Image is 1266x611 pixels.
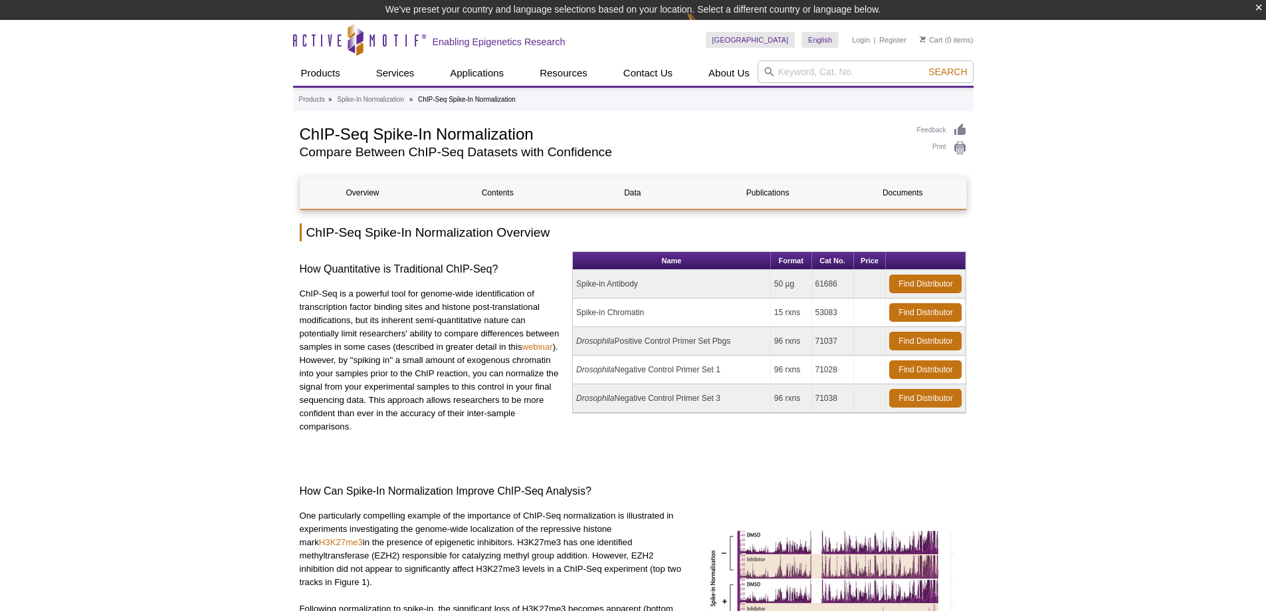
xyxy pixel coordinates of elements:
a: Find Distributor [889,389,962,408]
a: Find Distributor [889,360,962,379]
td: Positive Control Primer Set Pbgs [573,327,771,356]
th: Format [771,252,812,270]
a: Feedback [917,123,967,138]
a: Applications [442,61,512,86]
td: Negative Control Primer Set 1 [573,356,771,384]
a: English [801,32,839,48]
a: Documents [840,177,965,209]
td: 71037 [812,327,854,356]
a: Print [917,141,967,156]
a: Services [368,61,423,86]
i: Drosophila [576,365,614,374]
a: Spike-In Normalization [337,94,404,106]
a: H3K27me3 [319,537,363,547]
li: » [409,96,413,103]
a: Contact Us [615,61,681,86]
p: One particularly compelling example of the importance of ChIP-Seq normalization is illustrated in... [300,509,683,589]
a: Register [879,35,906,45]
li: (0 items) [920,32,974,48]
td: 71028 [812,356,854,384]
td: 15 rxns [771,299,812,327]
h2: Compare Between ChIP-Seq Datasets with Confidence [300,146,904,158]
td: 96 rxns [771,327,812,356]
h2: ChIP-Seq Spike-In Normalization Overview [300,223,967,241]
td: 96 rxns [771,384,812,413]
h2: Enabling Epigenetics Research [433,36,566,48]
a: Data [570,177,695,209]
a: Find Distributor [889,275,962,293]
td: Negative Control Primer Set 3 [573,384,771,413]
td: 61686 [812,270,854,299]
i: Drosophila [576,336,614,346]
th: Price [854,252,887,270]
a: Cart [920,35,943,45]
a: Find Distributor [889,303,962,322]
a: Find Distributor [889,332,962,350]
td: 50 µg [771,270,812,299]
h1: ChIP-Seq Spike-In Normalization [300,123,904,143]
a: Products [293,61,348,86]
li: | [874,32,876,48]
span: Search [928,66,967,77]
th: Cat No. [812,252,854,270]
a: Publications [705,177,830,209]
li: ChIP-Seq Spike-In Normalization [418,96,516,103]
button: Search [924,66,971,78]
li: » [328,96,332,103]
a: [GEOGRAPHIC_DATA] [706,32,795,48]
th: Name [573,252,771,270]
a: About Us [700,61,758,86]
a: Resources [532,61,595,86]
a: Login [852,35,870,45]
a: Products [299,94,325,106]
td: Spike-in Antibody [573,270,771,299]
td: Spike-in Chromatin [573,299,771,327]
h3: How Can Spike-In Normalization Improve ChIP-Seq Analysis? [300,483,967,499]
td: 96 rxns [771,356,812,384]
input: Keyword, Cat. No. [758,61,974,83]
img: Your Cart [920,36,926,43]
img: Change Here [686,10,722,41]
h3: How Quantitative is Traditional ChIP-Seq? [300,261,563,277]
p: ChIP-Seq is a powerful tool for genome-wide identification of transcription factor binding sites ... [300,287,563,433]
a: Contents [435,177,560,209]
td: 53083 [812,299,854,327]
td: 71038 [812,384,854,413]
i: Drosophila [576,394,614,403]
a: Overview [300,177,425,209]
a: webinar [522,342,552,352]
